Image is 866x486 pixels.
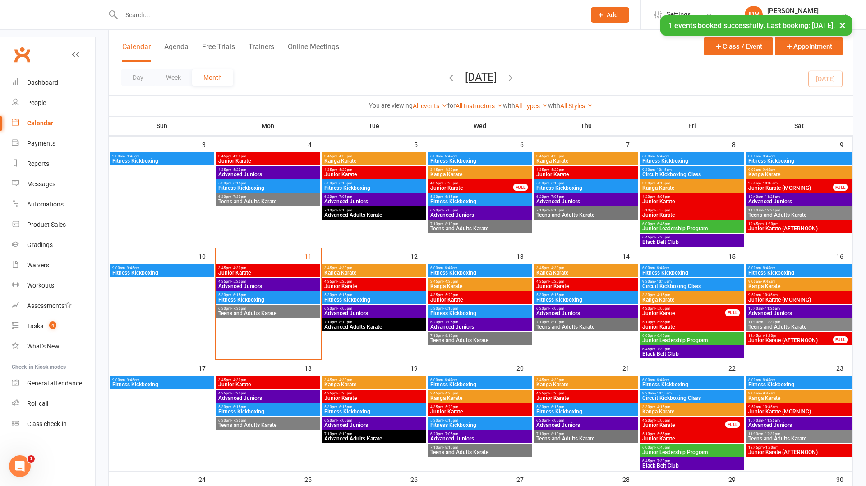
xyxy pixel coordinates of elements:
a: All events [413,102,447,110]
span: - 6:15pm [231,181,246,185]
span: Junior Karate (MORNING) [748,185,834,191]
th: Thu [533,116,639,135]
a: Gradings [12,235,95,255]
span: - 8:10pm [337,320,352,324]
span: - 11:25am [763,307,780,311]
span: Add [607,11,618,18]
button: Trainers [249,42,274,62]
span: 6:30pm [218,195,318,199]
a: What's New [12,336,95,357]
th: Tue [321,116,427,135]
span: 9:50am [748,181,834,185]
span: 10:40am [748,307,850,311]
span: - 7:30pm [231,195,246,199]
span: Fitness Kickboxing [748,270,850,275]
span: Advanced Juniors [324,199,424,204]
span: - 10:15am [655,168,672,172]
div: Class check-in [27,420,67,427]
span: 9:00am [748,280,850,284]
span: 4:20pm [642,307,726,311]
strong: with [548,102,560,109]
span: Junior Leadership Program [642,338,742,343]
span: 10:40am [748,195,850,199]
span: - 5:55pm [655,320,670,324]
a: Messages [12,174,95,194]
span: - 9:45am [761,168,775,172]
span: - 7:05pm [337,195,352,199]
span: - 6:15pm [337,293,352,297]
a: Dashboard [12,73,95,93]
button: Month [192,69,233,86]
span: Advanced Juniors [430,212,530,218]
div: Messages [27,180,55,188]
span: Advanced Juniors [430,324,530,330]
span: - 5:20pm [231,168,246,172]
span: - 5:05pm [655,195,670,199]
span: 5:30pm [430,195,530,199]
span: Black Belt Club [642,351,742,357]
span: 4:35pm [536,168,636,172]
span: Circuit Kickboxing Class [642,284,742,289]
span: 6:00pm [642,334,742,338]
span: Kanga Karate [536,158,636,164]
div: 15 [728,248,745,263]
span: 7:10pm [324,208,424,212]
span: Advanced Juniors [748,311,850,316]
div: 6 [520,137,533,151]
span: 3:45pm [430,168,530,172]
span: - 4:30pm [549,154,564,158]
button: Appointment [775,37,843,55]
span: 7:10pm [430,222,530,226]
span: - 4:30pm [549,266,564,270]
div: 21 [622,360,639,375]
span: Junior Karate (AFTERNOON) [748,338,834,343]
div: People [27,99,46,106]
span: Advanced Juniors [536,311,636,316]
span: - 7:05pm [549,307,564,311]
div: Workouts [27,282,54,289]
span: 5:30pm [324,293,424,297]
span: Advanced Juniors [218,172,318,177]
a: Product Sales [12,215,95,235]
div: FULL [513,184,528,191]
span: - 7:30pm [655,347,670,351]
span: 3:45pm [536,154,636,158]
span: 7:10pm [324,320,424,324]
div: 3 [202,137,215,151]
button: Agenda [164,42,189,62]
span: - 7:05pm [443,320,458,324]
a: Automations [12,194,95,215]
span: Junior Karate (AFTERNOON) [748,226,850,231]
span: - 5:20pm [549,168,564,172]
th: Sat [745,116,853,135]
span: - 6:15pm [443,195,458,199]
span: 5:10pm [642,320,742,324]
div: 19 [410,360,427,375]
span: Fitness Kickboxing [430,311,530,316]
div: 8 [732,137,745,151]
span: Fitness Kickboxing [642,158,742,164]
span: 6:20pm [536,307,636,311]
span: Advanced Juniors [748,199,850,204]
span: - 8:10pm [337,208,352,212]
a: Clubworx [11,43,33,66]
th: Fri [639,116,745,135]
span: - 8:10pm [443,222,458,226]
a: Tasks 4 [12,316,95,336]
span: 4:35pm [430,181,514,185]
button: Online Meetings [288,42,339,62]
span: Junior Karate [642,199,742,204]
span: 6:00am [642,266,742,270]
button: Add [591,7,629,23]
span: - 4:30pm [443,280,458,284]
span: 4:35pm [324,168,424,172]
span: Fitness Kickboxing [324,297,424,303]
span: Kanga Karate [748,172,850,177]
span: 7:10pm [536,320,636,324]
button: [DATE] [465,71,497,83]
span: 5:30pm [218,181,318,185]
div: 11 [304,248,321,263]
span: - 6:15pm [443,307,458,311]
button: Calendar [122,42,151,62]
span: 3:30pm [642,293,742,297]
